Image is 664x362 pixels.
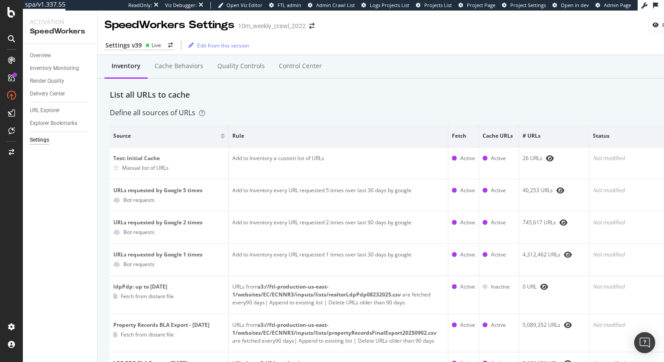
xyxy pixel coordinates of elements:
[552,2,589,9] a: Open in dev
[491,321,506,329] div: Active
[546,155,554,162] div: eye
[105,18,235,33] div: SpeedWorkers Settings
[634,332,655,353] div: Open Intercom Messenger
[122,164,169,172] div: Manual list of URLs
[123,228,155,236] div: Bot requests
[30,119,77,128] div: Explorer Bookmarks
[559,219,567,226] div: eye
[121,331,174,338] div: Fetch from distant file
[232,283,401,298] b: s3://ftl-production-us-east-1/websites/EC/ECNNR3/inputs/lists/realtorLdpPdp08232025.csv
[564,251,572,258] div: eye
[30,64,91,73] a: Inventory Monitoring
[197,42,249,49] div: Edit from this version
[316,2,355,8] span: Admin Crawl List
[491,251,506,259] div: Active
[30,77,91,86] a: Render Quality
[564,322,572,329] div: eye
[309,23,314,29] div: arrow-right-arrow-left
[491,283,510,291] div: Inactive
[229,147,448,179] td: Add to Inventory a custom list of URLs
[460,321,475,329] div: Active
[269,2,301,9] a: FTL admin
[30,119,91,128] a: Explorer Bookmarks
[229,179,448,212] td: Add to Inventory every URL requested 5 times over last 30 days by google
[165,2,197,9] div: Viz Debugger:
[229,244,448,276] td: Add to Inventory every URL requested 1 times over last 30 days by google
[112,62,141,70] div: Inventory
[30,135,49,145] div: Settings
[460,283,475,291] div: Active
[113,251,225,259] div: URLs requested by Google 1 times
[113,283,225,291] div: ldpPdp: up to [DATE]
[491,154,506,162] div: Active
[491,186,506,194] div: Active
[232,283,444,307] div: URLs from are fetched every 90 days | Append to existing list | Delete URLs older than 90 days
[218,2,263,9] a: Open Viz Editor
[523,186,585,194] div: 40,253 URLs
[128,2,152,9] div: ReadOnly:
[232,132,442,140] span: Rule
[30,106,91,115] a: URL Explorer
[30,106,60,115] div: URL Explorer
[523,154,585,162] div: 26 URLs
[113,219,225,227] div: URLs requested by Google 2 times
[110,108,205,118] div: Define all sources of URLs
[523,132,583,140] span: # URLs
[452,132,473,140] span: Fetch
[217,62,265,70] div: Quality Controls
[361,2,409,9] a: Logs Projects List
[523,219,585,227] div: 745,617 URLs
[460,219,475,227] div: Active
[502,2,546,9] a: Project Settings
[113,132,218,140] span: Source
[232,321,437,336] b: s3://ftl-production-us-east-1/websites/EC/ECNNR3/inputs/lists/propertyRecordsFinalExport20250902.csv
[460,251,475,259] div: Active
[113,186,225,194] div: URLs requested by Google 5 times
[604,2,631,8] span: Admin Page
[238,22,306,30] div: 10m_weekly_crawl_2022
[30,89,65,99] div: Delivery Center
[491,219,506,227] div: Active
[121,293,174,300] div: Fetch from distant file
[105,41,142,50] div: Settings v39
[229,212,448,244] td: Add to Inventory every URL requested 2 times over last 90 days by google
[561,2,589,8] span: Open in dev
[113,154,225,162] div: Test: Initial Cache
[30,77,64,86] div: Render Quality
[123,196,155,204] div: Bot requests
[113,321,225,329] div: Property Records BLA Export - [DATE]
[30,51,51,60] div: Overview
[370,2,409,8] span: Logs Projects List
[152,41,161,49] div: Live
[540,283,548,290] div: eye
[595,2,631,9] a: Admin Page
[483,132,513,140] span: Cache URLs
[416,2,452,9] a: Projects List
[460,186,475,194] div: Active
[30,64,79,73] div: Inventory Monitoring
[556,187,564,194] div: eye
[30,51,91,60] a: Overview
[30,89,91,99] a: Delivery Center
[523,251,585,259] div: 4,312,462 URLs
[460,154,475,162] div: Active
[510,2,546,8] span: Project Settings
[168,43,173,48] div: arrow-right-arrow-left
[424,2,452,8] span: Projects List
[155,62,203,70] div: Cache behaviors
[523,321,585,329] div: 5,089,352 URLs
[185,38,249,52] button: Edit from this version
[308,2,355,9] a: Admin Crawl List
[30,135,91,145] a: Settings
[123,260,155,268] div: Bot requests
[232,321,444,345] div: URLs from are fetched every 90 days | Append to existing list | Delete URLs older than 90 days
[279,62,322,70] div: Control Center
[30,26,90,37] div: SpeedWorkers
[467,2,495,8] span: Project Page
[278,2,301,8] span: FTL admin
[458,2,495,9] a: Project Page
[30,18,90,26] div: Activation
[227,2,263,8] span: Open Viz Editor
[523,283,585,291] div: 0 URL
